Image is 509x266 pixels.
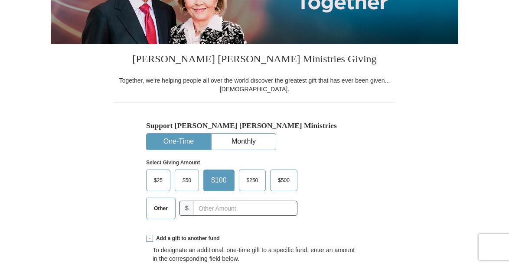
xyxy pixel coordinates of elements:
h5: Support [PERSON_NAME] [PERSON_NAME] Ministries [146,121,363,130]
strong: Select Giving Amount [146,160,200,166]
input: Other Amount [194,201,297,216]
span: $100 [207,174,231,187]
span: $50 [178,174,196,187]
span: $25 [150,174,167,187]
span: $250 [242,174,263,187]
button: Monthly [212,134,276,150]
div: To designate an additional, one-time gift to a specific fund, enter an amount in the correspondin... [153,246,356,263]
span: $ [179,201,194,216]
h3: [PERSON_NAME] [PERSON_NAME] Ministries Giving [114,44,395,76]
div: Together, we're helping people all over the world discover the greatest gift that has ever been g... [114,76,395,93]
button: One-Time [147,134,211,150]
span: Add a gift to another fund [153,235,220,242]
span: $500 [274,174,294,187]
span: Other [150,202,172,215]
